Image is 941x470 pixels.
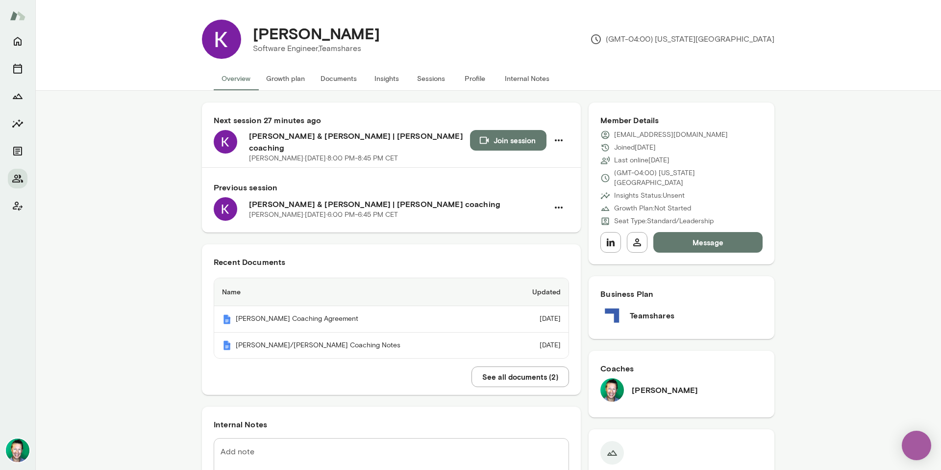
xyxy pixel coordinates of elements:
p: Insights Status: Unsent [614,191,685,201]
h6: Teamshares [630,310,674,321]
button: Insights [365,67,409,90]
h6: Coaches [600,363,763,374]
button: Growth Plan [8,86,27,106]
h6: [PERSON_NAME] & [PERSON_NAME] | [PERSON_NAME] coaching [249,130,470,154]
td: [DATE] [503,306,569,333]
button: Documents [8,141,27,161]
h6: [PERSON_NAME] [632,384,698,396]
p: (GMT-04:00) [US_STATE][GEOGRAPHIC_DATA] [614,168,763,188]
button: Profile [453,67,497,90]
p: Software Engineer, Teamshares [253,43,380,54]
button: Join session [470,130,546,151]
p: Growth Plan: Not Started [614,204,691,213]
h6: Member Details [600,114,763,126]
p: Seat Type: Standard/Leadership [614,216,714,226]
img: Brian Lawrence [600,378,624,402]
img: Brian Lawrence [6,439,29,462]
img: Mento [10,6,25,25]
button: Members [8,169,27,188]
button: Home [8,31,27,51]
h6: Recent Documents [214,256,569,268]
img: Mento [222,314,232,324]
button: Insights [8,114,27,133]
button: Growth plan [258,67,313,90]
img: Mento [222,340,232,350]
button: Message [653,232,763,253]
p: Last online [DATE] [614,156,669,165]
button: Sessions [409,67,453,90]
h6: Internal Notes [214,418,569,430]
button: Internal Notes [497,67,557,90]
button: See all documents (2) [471,366,569,387]
p: (GMT-04:00) [US_STATE][GEOGRAPHIC_DATA] [590,33,774,45]
p: [EMAIL_ADDRESS][DOMAIN_NAME] [614,130,728,140]
th: [PERSON_NAME] Coaching Agreement [214,306,503,333]
th: [PERSON_NAME]/[PERSON_NAME] Coaching Notes [214,333,503,359]
td: [DATE] [503,333,569,359]
button: Overview [214,67,258,90]
p: [PERSON_NAME] · [DATE] · 6:00 PM-6:45 PM CET [249,210,398,220]
button: Documents [313,67,365,90]
button: Sessions [8,59,27,78]
h6: [PERSON_NAME] & [PERSON_NAME] | [PERSON_NAME] coaching [249,198,548,210]
h4: [PERSON_NAME] [253,24,380,43]
button: Client app [8,196,27,216]
th: Updated [503,278,569,306]
h6: Business Plan [600,288,763,300]
h6: Next session 27 minutes ago [214,114,569,126]
p: [PERSON_NAME] · [DATE] · 8:00 PM-8:45 PM CET [249,154,398,163]
th: Name [214,278,503,306]
p: Joined [DATE] [614,143,656,153]
h6: Previous session [214,182,569,193]
img: Kristina Nazmutdinova [202,20,241,59]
